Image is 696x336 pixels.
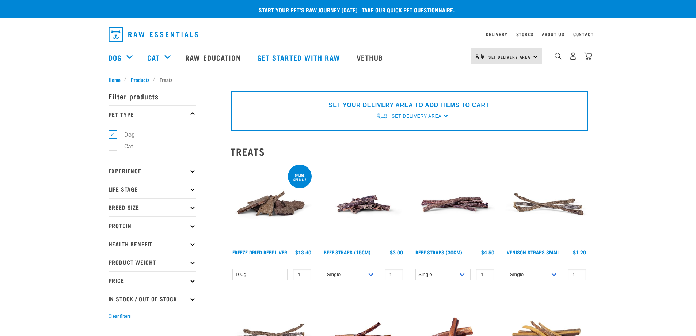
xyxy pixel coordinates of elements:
[109,198,196,216] p: Breed Size
[555,53,562,60] img: home-icon-1@2x.png
[507,251,560,253] a: Venison Straps Small
[232,251,287,253] a: Freeze Dried Beef Liver
[147,52,160,63] a: Cat
[295,249,311,255] div: $13.40
[109,76,121,83] span: Home
[109,235,196,253] p: Health Benefit
[109,162,196,180] p: Experience
[569,52,577,60] img: user.png
[385,269,403,280] input: 1
[324,251,370,253] a: Beef Straps (15cm)
[475,53,485,60] img: van-moving.png
[109,27,198,42] img: Raw Essentials Logo
[415,251,462,253] a: Beef Straps (30cm)
[109,216,196,235] p: Protein
[486,33,507,35] a: Delivery
[349,43,392,72] a: Vethub
[109,290,196,308] p: In Stock / Out Of Stock
[392,114,441,119] span: Set Delivery Area
[505,163,588,246] img: Venison Straps
[390,249,403,255] div: $3.00
[178,43,250,72] a: Raw Education
[231,146,588,157] h2: Treats
[109,105,196,124] p: Pet Type
[109,253,196,271] p: Product Weight
[414,163,497,246] img: Raw Essentials Beef Straps 6 Pack
[288,170,312,185] div: ONLINE SPECIAL!
[109,76,125,83] a: Home
[109,52,122,63] a: Dog
[568,269,586,280] input: 1
[376,112,388,120] img: van-moving.png
[476,269,494,280] input: 1
[109,313,131,320] button: Clear filters
[109,87,196,105] p: Filter products
[109,76,588,83] nav: breadcrumbs
[573,33,594,35] a: Contact
[516,33,533,35] a: Stores
[329,101,489,110] p: SET YOUR DELIVERY AREA TO ADD ITEMS TO CART
[250,43,349,72] a: Get started with Raw
[109,271,196,290] p: Price
[322,163,405,246] img: Raw Essentials Beef Straps 15cm 6 Pack
[113,142,136,151] label: Cat
[481,249,494,255] div: $4.50
[293,269,311,280] input: 1
[584,52,592,60] img: home-icon@2x.png
[542,33,564,35] a: About Us
[109,180,196,198] p: Life Stage
[573,249,586,255] div: $1.20
[231,163,313,246] img: Stack Of Freeze Dried Beef Liver For Pets
[113,130,138,139] label: Dog
[488,56,531,58] span: Set Delivery Area
[131,76,149,83] span: Products
[362,8,455,11] a: take our quick pet questionnaire.
[103,24,594,45] nav: dropdown navigation
[127,76,153,83] a: Products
